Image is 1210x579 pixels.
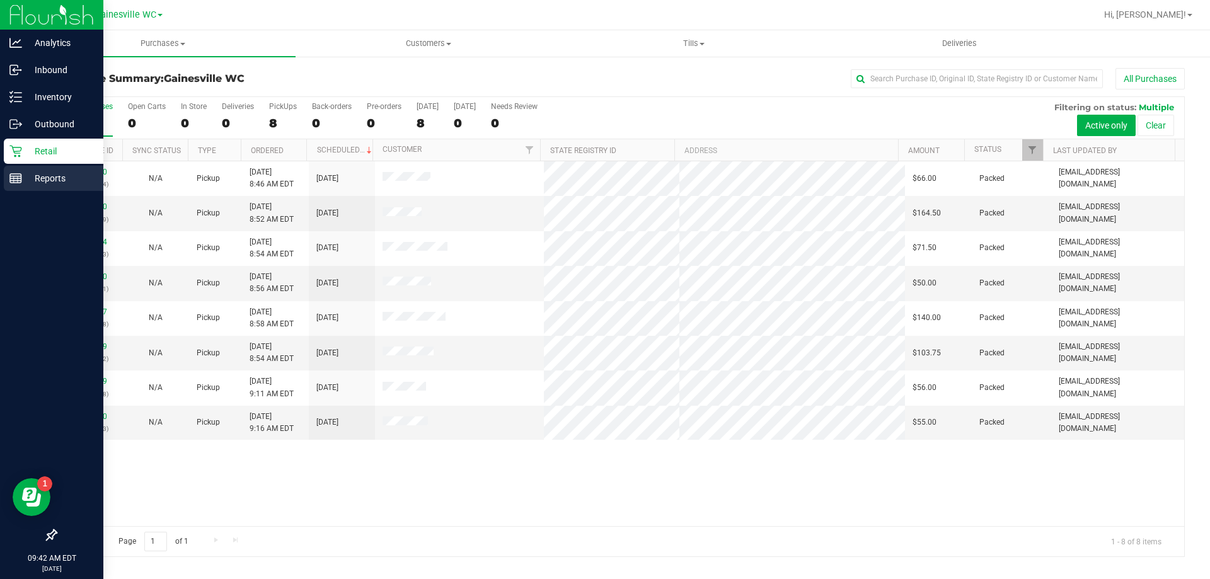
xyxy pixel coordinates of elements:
[561,30,826,57] a: Tills
[149,277,163,289] button: N/A
[316,277,338,289] span: [DATE]
[250,271,294,295] span: [DATE] 8:56 AM EDT
[454,102,476,111] div: [DATE]
[149,313,163,322] span: Not Applicable
[250,236,294,260] span: [DATE] 8:54 AM EDT
[30,30,296,57] a: Purchases
[1059,166,1177,190] span: [EMAIL_ADDRESS][DOMAIN_NAME]
[72,412,107,421] a: 11841910
[22,144,98,159] p: Retail
[367,116,401,130] div: 0
[316,242,338,254] span: [DATE]
[250,201,294,225] span: [DATE] 8:52 AM EDT
[269,116,297,130] div: 8
[317,146,374,154] a: Scheduled
[1059,201,1177,225] span: [EMAIL_ADDRESS][DOMAIN_NAME]
[979,173,1005,185] span: Packed
[417,102,439,111] div: [DATE]
[9,118,22,130] inline-svg: Outbound
[1053,146,1117,155] a: Last Updated By
[1077,115,1136,136] button: Active only
[316,416,338,428] span: [DATE]
[108,532,199,551] span: Page of 1
[417,116,439,130] div: 8
[562,38,826,49] span: Tills
[979,207,1005,219] span: Packed
[979,347,1005,359] span: Packed
[72,342,107,351] a: 11841779
[1059,341,1177,365] span: [EMAIL_ADDRESS][DOMAIN_NAME]
[913,242,936,254] span: $71.50
[197,277,220,289] span: Pickup
[1059,306,1177,330] span: [EMAIL_ADDRESS][DOMAIN_NAME]
[197,173,220,185] span: Pickup
[925,38,994,49] span: Deliveries
[197,207,220,219] span: Pickup
[37,476,52,491] iframe: Resource center unread badge
[250,306,294,330] span: [DATE] 8:58 AM EDT
[1138,115,1174,136] button: Clear
[674,139,898,161] th: Address
[1022,139,1043,161] a: Filter
[197,242,220,254] span: Pickup
[149,416,163,428] button: N/A
[979,312,1005,324] span: Packed
[312,116,352,130] div: 0
[250,166,294,190] span: [DATE] 8:46 AM EDT
[979,242,1005,254] span: Packed
[1104,9,1186,20] span: Hi, [PERSON_NAME]!
[149,347,163,359] button: N/A
[9,145,22,158] inline-svg: Retail
[149,382,163,394] button: N/A
[149,243,163,252] span: Not Applicable
[296,38,560,49] span: Customers
[383,145,422,154] a: Customer
[1139,102,1174,112] span: Multiple
[72,272,107,281] a: 11841690
[250,375,294,399] span: [DATE] 9:11 AM EDT
[72,168,107,176] a: 11841480
[198,146,216,155] a: Type
[197,312,220,324] span: Pickup
[6,564,98,573] p: [DATE]
[197,382,220,394] span: Pickup
[72,202,107,211] a: 11841510
[1115,68,1185,89] button: All Purchases
[851,69,1103,88] input: Search Purchase ID, Original ID, State Registry ID or Customer Name...
[550,146,616,155] a: State Registry ID
[72,377,107,386] a: 11841909
[1054,102,1136,112] span: Filtering on status:
[9,37,22,49] inline-svg: Analytics
[181,102,207,111] div: In Store
[149,242,163,254] button: N/A
[149,209,163,217] span: Not Applicable
[316,173,338,185] span: [DATE]
[197,416,220,428] span: Pickup
[164,72,245,84] span: Gainesville WC
[9,64,22,76] inline-svg: Inbound
[454,116,476,130] div: 0
[491,102,538,111] div: Needs Review
[30,38,296,49] span: Purchases
[149,383,163,392] span: Not Applicable
[491,116,538,130] div: 0
[1059,271,1177,295] span: [EMAIL_ADDRESS][DOMAIN_NAME]
[22,171,98,186] p: Reports
[250,341,294,365] span: [DATE] 8:54 AM EDT
[1059,236,1177,260] span: [EMAIL_ADDRESS][DOMAIN_NAME]
[9,172,22,185] inline-svg: Reports
[13,478,50,516] iframe: Resource center
[1101,532,1172,551] span: 1 - 8 of 8 items
[296,30,561,57] a: Customers
[316,207,338,219] span: [DATE]
[251,146,284,155] a: Ordered
[144,532,167,551] input: 1
[72,307,107,316] a: 11841747
[9,91,22,103] inline-svg: Inventory
[316,312,338,324] span: [DATE]
[269,102,297,111] div: PickUps
[913,207,941,219] span: $164.50
[913,347,941,359] span: $103.75
[197,347,220,359] span: Pickup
